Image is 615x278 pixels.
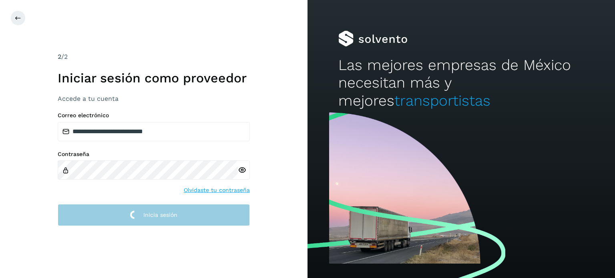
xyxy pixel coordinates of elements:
span: 2 [58,53,61,60]
h2: Las mejores empresas de México necesitan más y mejores [338,56,584,110]
label: Contraseña [58,151,250,158]
a: Olvidaste tu contraseña [184,186,250,194]
label: Correo electrónico [58,112,250,119]
span: transportistas [394,92,490,109]
div: /2 [58,52,250,62]
span: Inicia sesión [143,212,177,218]
button: Inicia sesión [58,204,250,226]
h1: Iniciar sesión como proveedor [58,70,250,86]
h3: Accede a tu cuenta [58,95,250,102]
